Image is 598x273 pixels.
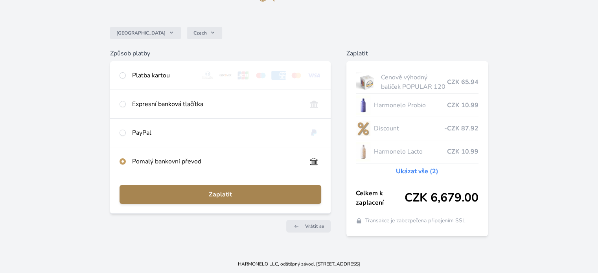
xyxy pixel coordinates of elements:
img: diners.svg [201,71,215,80]
span: [GEOGRAPHIC_DATA] [116,30,166,36]
div: Expresní banková tlačítka [132,99,300,109]
img: amex.svg [271,71,286,80]
h6: Zaplatit [346,49,488,58]
span: Discount [374,124,444,133]
img: bankTransfer_IBAN.svg [307,157,321,166]
img: visa.svg [307,71,321,80]
button: Czech [187,27,222,39]
span: Celkem k zaplacení [356,189,405,207]
img: discover.svg [218,71,233,80]
button: [GEOGRAPHIC_DATA] [110,27,181,39]
span: CZK 10.99 [447,101,478,110]
img: paypal.svg [307,128,321,137]
span: Vrátit se [305,223,324,229]
a: Vrátit se [286,220,331,233]
h6: Způsob platby [110,49,330,58]
img: maestro.svg [254,71,268,80]
span: CZK 65.94 [447,77,478,87]
span: Harmonelo Probio [374,101,447,110]
div: PayPal [132,128,300,137]
a: Ukázat vše (2) [396,167,438,176]
div: Platba kartou [132,71,194,80]
div: Pomalý bankovní převod [132,157,300,166]
span: -CZK 87.92 [444,124,478,133]
img: popular.jpg [356,72,378,92]
span: CZK 6,679.00 [405,191,478,205]
span: Zaplatit [126,190,315,199]
span: CZK 10.99 [447,147,478,156]
span: Transakce je zabezpečena připojením SSL [365,217,466,225]
img: CLEAN_PROBIO_se_stinem_x-lo.jpg [356,95,371,115]
img: CLEAN_LACTO_se_stinem_x-hi-lo.jpg [356,142,371,161]
img: discount-lo.png [356,119,371,138]
img: jcb.svg [236,71,250,80]
img: onlineBanking_CZ.svg [307,99,321,109]
span: Cenově výhodný balíček POPULAR 120 [381,73,447,92]
span: Harmonelo Lacto [374,147,447,156]
button: Zaplatit [120,185,321,204]
img: mc.svg [289,71,304,80]
span: Czech [193,30,207,36]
